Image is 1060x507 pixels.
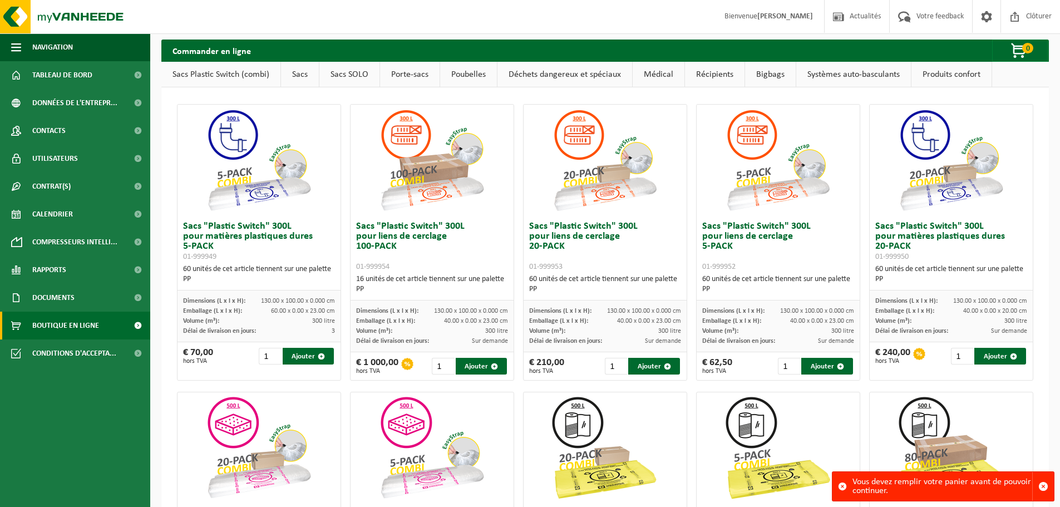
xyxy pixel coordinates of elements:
input: 1 [259,348,281,365]
span: Emballage (L x l x H): [875,308,934,314]
a: Déchets dangereux et spéciaux [497,62,632,87]
span: 01-999950 [875,253,909,261]
span: 130.00 x 100.00 x 0.000 cm [607,308,681,314]
span: 01-999954 [356,263,390,271]
span: 300 litre [485,328,508,334]
span: Conditions d'accepta... [32,339,116,367]
span: Contrat(s) [32,173,71,200]
a: Sacs SOLO [319,62,379,87]
span: Emballage (L x l x H): [702,318,761,324]
span: Dimensions (L x l x H): [183,298,245,304]
a: Sacs [281,62,319,87]
img: 01-999968 [895,392,1007,504]
span: hors TVA [529,368,564,375]
div: € 62,50 [702,358,732,375]
span: Dimensions (L x l x H): [875,298,938,304]
span: 01-999953 [529,263,563,271]
img: 01-999953 [549,105,660,216]
span: Volume (m³): [356,328,392,334]
div: € 210,00 [529,358,564,375]
h3: Sacs "Plastic Switch" 300L pour matières plastiques dures 5-PACK [183,221,335,262]
div: PP [356,284,508,294]
span: 01-999949 [183,253,216,261]
button: Ajouter [283,348,334,365]
span: Contacts [32,117,66,145]
div: PP [183,274,335,284]
span: 300 litre [1004,318,1027,324]
span: Sur demande [472,338,508,344]
span: Dimensions (L x l x H): [529,308,591,314]
span: 40.00 x 0.00 x 20.00 cm [963,308,1027,314]
a: Porte-sacs [380,62,440,87]
span: 300 litre [831,328,854,334]
span: Documents [32,284,75,312]
span: hors TVA [875,358,910,365]
span: 130.00 x 100.00 x 0.000 cm [261,298,335,304]
a: Récipients [685,62,745,87]
span: Compresseurs intelli... [32,228,117,256]
a: Médical [633,62,684,87]
img: 01-999964 [549,392,660,504]
div: 60 unités de cet article tiennent sur une palette [875,264,1027,284]
input: 1 [432,358,454,375]
div: 16 unités de cet article tiennent sur une palette [356,274,508,294]
div: € 70,00 [183,348,213,365]
button: Ajouter [628,358,680,375]
span: Délai de livraison en jours: [702,338,775,344]
a: Sacs Plastic Switch (combi) [161,62,280,87]
img: 01-999952 [722,105,834,216]
span: Tableau de bord [32,61,92,89]
span: 40.00 x 0.00 x 23.00 cm [790,318,854,324]
a: Systèmes auto-basculants [796,62,911,87]
span: Délai de livraison en jours: [356,338,429,344]
div: 60 unités de cet article tiennent sur une palette [529,274,681,294]
span: 3 [332,328,335,334]
img: 01-999955 [376,392,487,504]
h3: Sacs "Plastic Switch" 300L pour matières plastiques dures 20-PACK [875,221,1027,262]
span: Volume (m³): [183,318,219,324]
span: Boutique en ligne [32,312,99,339]
img: 01-999963 [722,392,834,504]
span: Volume (m³): [702,328,738,334]
span: Dimensions (L x l x H): [356,308,418,314]
span: Volume (m³): [529,328,565,334]
span: 60.00 x 0.00 x 23.00 cm [271,308,335,314]
span: 0 [1022,43,1033,53]
button: Ajouter [456,358,507,375]
button: Ajouter [801,358,853,375]
div: PP [529,284,681,294]
h3: Sacs "Plastic Switch" 300L pour liens de cerclage 20-PACK [529,221,681,272]
div: PP [875,274,1027,284]
span: hors TVA [702,368,732,375]
span: 300 litre [658,328,681,334]
button: 0 [992,40,1048,62]
span: 130.00 x 100.00 x 0.000 cm [953,298,1027,304]
div: PP [702,284,854,294]
span: Navigation [32,33,73,61]
span: 130.00 x 100.00 x 0.000 cm [434,308,508,314]
img: 01-999950 [895,105,1007,216]
h2: Commander en ligne [161,40,262,61]
span: Délai de livraison en jours: [875,328,948,334]
input: 1 [778,358,800,375]
img: 01-999949 [203,105,314,216]
span: Sur demande [991,328,1027,334]
span: hors TVA [183,358,213,365]
div: 60 unités de cet article tiennent sur une palette [702,274,854,294]
a: Poubelles [440,62,497,87]
h3: Sacs "Plastic Switch" 300L pour liens de cerclage 5-PACK [702,221,854,272]
span: 40.00 x 0.00 x 23.00 cm [444,318,508,324]
span: Calendrier [32,200,73,228]
div: € 1 000,00 [356,358,398,375]
h3: Sacs "Plastic Switch" 300L pour liens de cerclage 100-PACK [356,221,508,272]
div: € 240,00 [875,348,910,365]
span: Volume (m³): [875,318,911,324]
img: 01-999956 [203,392,314,504]
span: 130.00 x 100.00 x 0.000 cm [780,308,854,314]
span: Dimensions (L x l x H): [702,308,765,314]
span: Emballage (L x l x H): [529,318,588,324]
span: Délai de livraison en jours: [183,328,256,334]
a: Bigbags [745,62,796,87]
img: 01-999954 [376,105,487,216]
span: hors TVA [356,368,398,375]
